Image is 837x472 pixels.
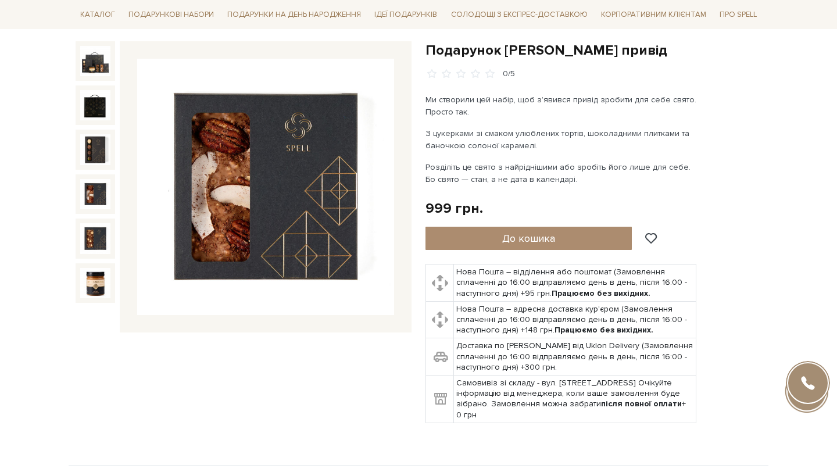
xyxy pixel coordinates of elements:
td: Доставка по [PERSON_NAME] від Uklon Delivery (Замовлення сплаченні до 16:00 відправляємо день в д... [454,338,696,376]
b: після повної оплати [601,399,682,409]
img: Подарунок Солодкий привід [80,268,110,298]
p: Ми створили цей набір, щоб зʼявився привід зробити для себе свято. Просто так. [425,94,698,118]
b: Працюємо без вихідних. [552,288,650,298]
td: Самовивіз зі складу - вул. [STREET_ADDRESS] Очікуйте інформацію від менеджера, коли ваше замовлен... [454,376,696,423]
img: Подарунок Солодкий привід [80,134,110,165]
b: Працюємо без вихідних. [555,325,653,335]
h1: Подарунок [PERSON_NAME] привід [425,41,761,59]
td: Нова Пошта – адресна доставка кур'єром (Замовлення сплаченні до 16:00 відправляємо день в день, п... [454,301,696,338]
div: 0/5 [503,69,515,80]
span: Ідеї подарунків [370,6,442,24]
div: 999 грн. [425,199,483,217]
span: Подарунки на День народження [223,6,366,24]
span: Про Spell [715,6,761,24]
button: До кошика [425,227,632,250]
p: З цукерками зі смаком улюблених тортів, шоколадними плитками та баночкою солоної карамелі. [425,127,698,152]
img: Подарунок Солодкий привід [80,179,110,209]
img: Подарунок Солодкий привід [80,90,110,120]
span: Каталог [76,6,120,24]
img: Подарунок Солодкий привід [137,59,394,316]
span: До кошика [502,232,555,245]
img: Подарунок Солодкий привід [80,46,110,76]
a: Солодощі з експрес-доставкою [446,5,592,24]
p: Розділіть це свято з найріднішими або зробіть його лише для себе. Бо свято — стан, а не дата в ка... [425,161,698,185]
a: Корпоративним клієнтам [596,5,711,24]
td: Нова Пошта – відділення або поштомат (Замовлення сплаченні до 16:00 відправляємо день в день, піс... [454,264,696,302]
img: Подарунок Солодкий привід [80,223,110,253]
span: Подарункові набори [124,6,219,24]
